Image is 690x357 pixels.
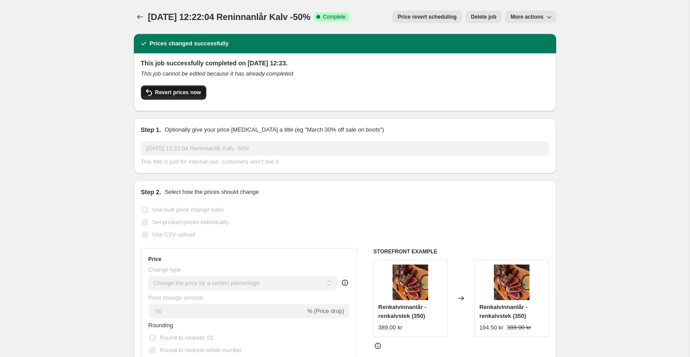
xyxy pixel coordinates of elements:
span: Use CSV upload [152,231,195,238]
input: 30% off holiday sale [141,141,549,156]
span: This title is just for internal use, customers won't see it [141,158,279,165]
h6: STOREFRONT EXAMPLE [373,248,549,255]
span: Round to nearest .01 [160,334,214,341]
span: % (Price drop) [307,308,344,314]
div: 194.50 kr [479,323,503,332]
i: This job cannot be edited because it has already completed. [141,70,295,77]
h2: Step 2. [141,188,161,197]
p: Select how the prices should change [164,188,259,197]
strike: 389.00 kr [507,323,531,332]
button: Price change jobs [134,11,146,23]
div: help [341,278,349,287]
span: Price revert scheduling [397,13,457,20]
button: Price revert scheduling [392,11,462,23]
img: Renkalvinnanlarrenstek_80x.jpg [393,265,428,300]
span: Rounding [148,322,173,329]
span: Renkalvinnanlår - renkalvstek (350) [479,304,527,319]
button: Revert prices now [141,85,206,100]
div: 389.00 kr [378,323,402,332]
span: Use bulk price change rules [152,206,224,213]
span: Delete job [471,13,496,20]
span: Round to nearest whole number [160,347,242,353]
span: Renkalvinnanlår - renkalvstek (350) [378,304,426,319]
h3: Price [148,256,161,263]
h2: Prices changed successfully [150,39,229,48]
span: Price change amount [148,294,203,301]
h2: This job successfully completed on [DATE] 12:23. [141,59,549,68]
span: More actions [510,13,543,20]
span: Change type [148,266,181,273]
h2: Step 1. [141,125,161,134]
button: More actions [505,11,556,23]
span: Complete [323,13,345,20]
p: Optionally give your price [MEDICAL_DATA] a title (eg "March 30% off sale on boots") [164,125,384,134]
input: -15 [148,304,305,318]
span: Revert prices now [155,89,201,96]
span: [DATE] 12:22:04 Reninnanlår Kalv -50% [148,12,311,22]
img: Renkalvinnanlarrenstek_80x.jpg [494,265,530,300]
span: Set product prices individually [152,219,229,225]
button: Delete job [465,11,501,23]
